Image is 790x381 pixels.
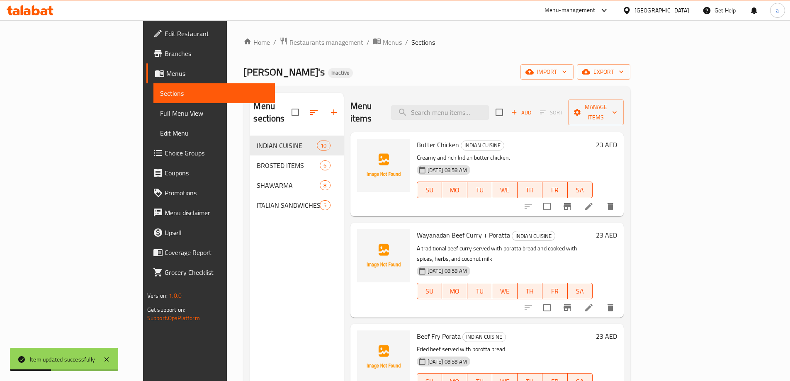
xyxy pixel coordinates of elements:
[243,63,325,81] span: [PERSON_NAME]'s
[596,139,617,150] h6: 23 AED
[417,153,593,163] p: Creamy and rich Indian butter chicken.
[324,102,344,122] button: Add section
[165,148,268,158] span: Choice Groups
[557,197,577,216] button: Branch-specific-item
[160,128,268,138] span: Edit Menu
[146,262,275,282] a: Grocery Checklist
[424,166,470,174] span: [DATE] 08:58 AM
[512,231,555,241] span: INDIAN CUISINE
[600,298,620,318] button: delete
[257,141,317,150] span: INDIAN CUISINE
[417,330,461,342] span: Beef Fry Porata
[317,141,330,150] div: items
[421,285,439,297] span: SU
[583,67,624,77] span: export
[568,283,593,299] button: SA
[521,184,540,196] span: TH
[146,203,275,223] a: Menu disclaimer
[577,64,630,80] button: export
[461,141,504,150] span: INDIAN CUISINE
[147,290,168,301] span: Version:
[146,243,275,262] a: Coverage Report
[373,37,402,48] a: Menus
[557,298,577,318] button: Branch-specific-item
[317,142,330,150] span: 10
[165,267,268,277] span: Grocery Checklist
[257,180,320,190] span: SHAWARMA
[146,223,275,243] a: Upsell
[546,285,564,297] span: FR
[280,37,363,48] a: Restaurants management
[169,290,182,301] span: 1.0.0
[538,299,556,316] span: Select to update
[461,141,504,150] div: INDIAN CUISINE
[146,163,275,183] a: Coupons
[147,304,185,315] span: Get support on:
[571,184,590,196] span: SA
[596,330,617,342] h6: 23 AED
[542,283,568,299] button: FR
[442,283,467,299] button: MO
[391,105,489,120] input: search
[463,332,506,342] span: INDIAN CUISINE
[146,24,275,44] a: Edit Restaurant
[257,160,320,170] div: BROSTED ITEMS
[424,267,470,275] span: [DATE] 08:58 AM
[518,182,543,198] button: TH
[417,229,510,241] span: Wayanadan Beef Curry + Poratta
[584,201,594,211] a: Edit menu item
[320,162,330,170] span: 6
[411,37,435,47] span: Sections
[417,182,442,198] button: SU
[320,201,330,209] span: 5
[165,188,268,198] span: Promotions
[508,106,535,119] button: Add
[445,285,464,297] span: MO
[442,182,467,198] button: MO
[510,108,532,117] span: Add
[146,143,275,163] a: Choice Groups
[257,200,320,210] span: ITALIAN SANDWICHES
[538,198,556,215] span: Select to update
[165,208,268,218] span: Menu disclaimer
[153,83,275,103] a: Sections
[146,183,275,203] a: Promotions
[634,6,689,15] div: [GEOGRAPHIC_DATA]
[146,44,275,63] a: Branches
[417,138,459,151] span: Butter Chicken
[165,29,268,39] span: Edit Restaurant
[544,5,596,15] div: Menu-management
[243,37,630,48] nav: breadcrumb
[289,37,363,47] span: Restaurants management
[417,344,593,354] p: Fried beef served with porotta bread
[328,69,353,76] span: Inactive
[383,37,402,47] span: Menus
[568,99,624,125] button: Manage items
[320,160,330,170] div: items
[30,355,95,364] div: Item updated successfully
[250,175,343,195] div: SHAWARMA8
[417,283,442,299] button: SU
[250,132,343,218] nav: Menu sections
[165,248,268,257] span: Coverage Report
[496,184,514,196] span: WE
[492,182,518,198] button: WE
[328,68,353,78] div: Inactive
[584,303,594,313] a: Edit menu item
[596,229,617,241] h6: 23 AED
[776,6,779,15] span: a
[527,67,567,77] span: import
[147,313,200,323] a: Support.OpsPlatform
[350,100,382,125] h2: Menu items
[287,104,304,121] span: Select all sections
[160,108,268,118] span: Full Menu View
[571,285,590,297] span: SA
[542,182,568,198] button: FR
[421,184,439,196] span: SU
[491,104,508,121] span: Select section
[357,229,410,282] img: Wayanadan Beef Curry + Poratta
[304,102,324,122] span: Sort sections
[546,184,564,196] span: FR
